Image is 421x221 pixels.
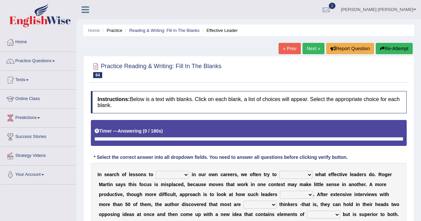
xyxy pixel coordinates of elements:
[180,192,182,197] b: a
[145,192,149,197] b: m
[226,172,227,177] b: r
[309,182,312,187] b: e
[320,192,322,197] b: f
[342,182,343,187] b: i
[123,182,126,187] b: s
[120,182,123,187] b: y
[339,172,341,177] b: t
[193,182,196,187] b: c
[105,182,107,187] b: r
[368,192,371,197] b: e
[193,192,195,197] b: a
[319,172,322,177] b: h
[369,172,372,177] b: d
[184,182,185,187] b: ,
[159,192,162,197] b: d
[351,172,354,177] b: e
[354,182,357,187] b: o
[358,182,361,187] b: h
[217,192,218,197] b: l
[340,192,343,197] b: n
[265,192,268,197] b: a
[99,192,102,197] b: p
[258,172,261,177] b: n
[342,172,345,177] b: v
[130,172,133,177] b: e
[125,202,128,207] b: 5
[91,91,407,113] h4: Below is a text with blanks. Click on each blank, a list of choices will appear. Select the appro...
[233,182,235,187] b: t
[98,172,99,177] b: I
[256,192,259,197] b: h
[263,182,266,187] b: e
[128,182,130,187] b: t
[98,96,130,102] b: Instructions:
[0,71,76,87] a: Tests
[165,182,166,187] b: i
[201,182,204,187] b: s
[173,192,174,197] b: l
[215,172,218,177] b: n
[250,192,253,197] b: u
[166,182,169,187] b: s
[192,172,193,177] b: i
[218,182,221,187] b: e
[231,182,233,187] b: a
[128,192,131,197] b: h
[126,192,128,197] b: t
[0,52,76,68] a: Practice Questions
[365,182,367,187] b: .
[383,192,385,197] b: i
[362,192,364,197] b: r
[274,182,277,187] b: n
[146,182,149,187] b: u
[167,192,170,197] b: c
[128,202,130,207] b: 0
[321,172,324,177] b: a
[228,182,231,187] b: h
[139,192,142,197] b: h
[335,192,337,197] b: t
[322,192,323,197] b: t
[138,172,141,177] b: o
[237,172,238,177] b: ,
[314,182,315,187] b: l
[103,182,105,187] b: a
[233,172,234,177] b: r
[331,182,334,187] b: n
[256,172,258,177] b: e
[91,154,350,161] div: * Select the correct answer into all dropdown fields. You need to answer all questions before cli...
[108,182,110,187] b: i
[172,182,173,187] b: l
[173,182,176,187] b: a
[116,192,117,197] b: i
[95,129,163,134] h5: Timer —
[361,182,364,187] b: e
[220,172,223,177] b: c
[329,182,331,187] b: e
[371,192,374,197] b: w
[123,192,124,197] b: ,
[357,182,359,187] b: t
[288,182,292,187] b: m
[135,172,138,177] b: s
[107,182,109,187] b: t
[101,27,122,34] li: Practice
[239,192,242,197] b: o
[358,192,360,197] b: t
[375,182,379,187] b: m
[254,172,256,177] b: t
[253,192,256,197] b: c
[112,172,114,177] b: r
[0,128,76,144] a: Success Stories
[330,192,333,197] b: e
[99,182,103,187] b: M
[329,3,335,9] span: 1
[232,192,233,197] b: t
[169,182,172,187] b: p
[267,172,270,177] b: y
[131,192,134,197] b: o
[141,172,144,177] b: n
[334,182,337,187] b: s
[198,182,201,187] b: u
